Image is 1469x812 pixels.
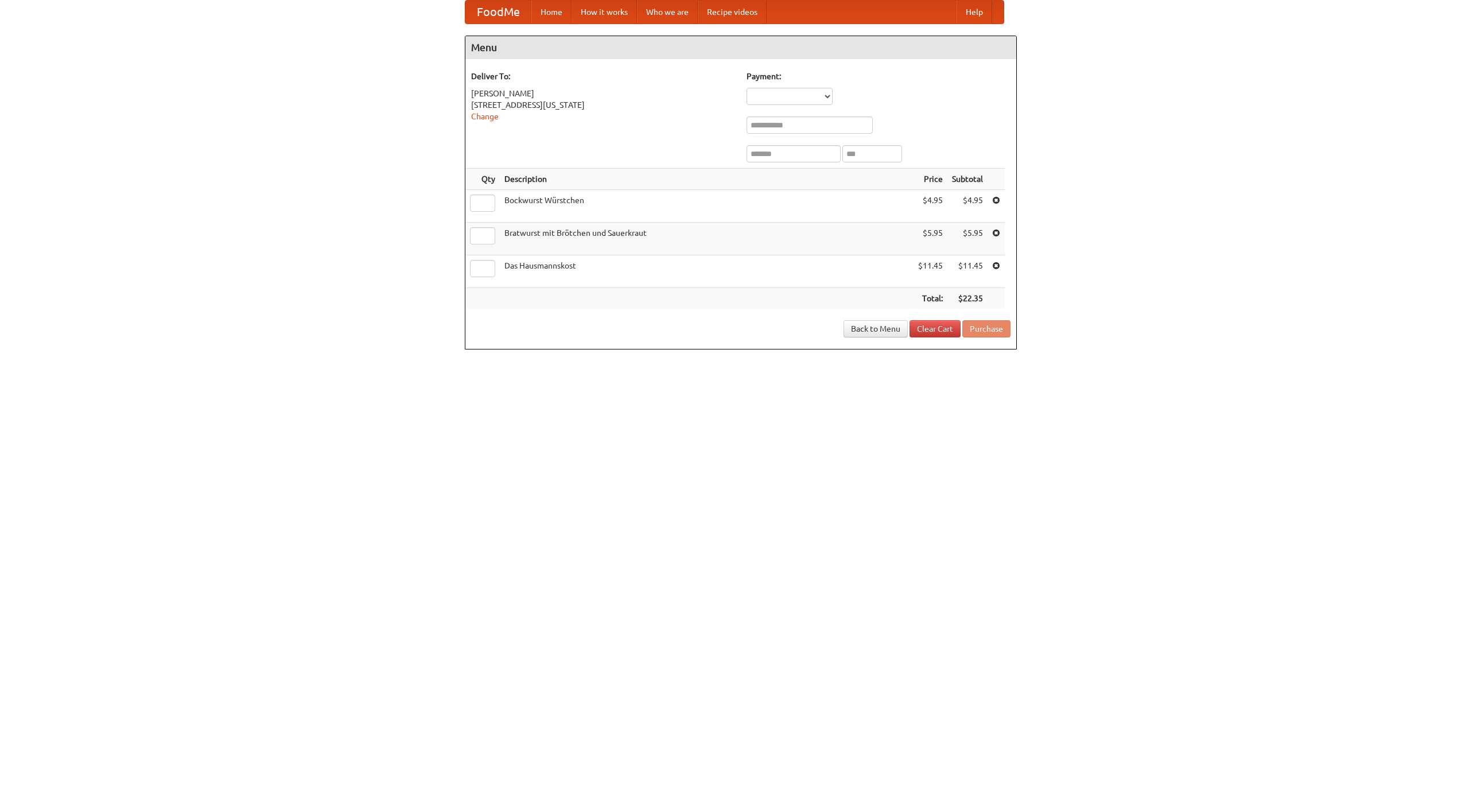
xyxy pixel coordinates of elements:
[471,88,735,99] div: [PERSON_NAME]
[914,169,947,190] th: Price
[947,223,988,255] td: $5.95
[947,255,988,288] td: $11.45
[572,1,637,24] a: How it works
[500,190,914,223] td: Bockwurst Würstchen
[910,320,961,337] a: Clear Cart
[471,99,735,111] div: [STREET_ADDRESS][US_STATE]
[698,1,767,24] a: Recipe videos
[914,255,947,288] td: $11.45
[500,169,914,190] th: Description
[947,288,988,309] th: $22.35
[914,223,947,255] td: $5.95
[844,320,908,337] a: Back to Menu
[465,36,1016,59] h4: Menu
[914,288,947,309] th: Total:
[637,1,698,24] a: Who we are
[914,190,947,223] td: $4.95
[957,1,992,24] a: Help
[747,71,1011,82] h5: Payment:
[531,1,572,24] a: Home
[471,71,735,82] h5: Deliver To:
[947,169,988,190] th: Subtotal
[947,190,988,223] td: $4.95
[500,223,914,255] td: Bratwurst mit Brötchen und Sauerkraut
[471,112,499,121] a: Change
[465,1,531,24] a: FoodMe
[962,320,1011,337] button: Purchase
[465,169,500,190] th: Qty
[500,255,914,288] td: Das Hausmannskost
